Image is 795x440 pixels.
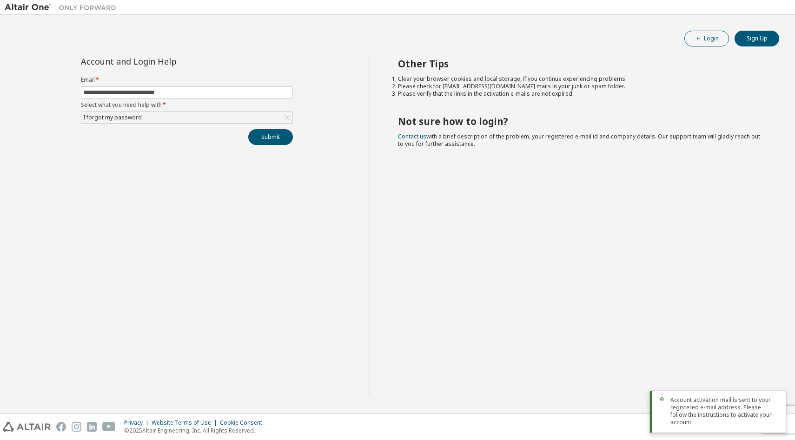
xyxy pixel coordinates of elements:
[56,422,66,432] img: facebook.svg
[124,419,152,427] div: Privacy
[398,90,763,98] li: Please verify that the links in the activation e-mails are not expired.
[81,76,293,84] label: Email
[3,422,51,432] img: altair_logo.svg
[398,132,426,140] a: Contact us
[398,132,760,148] span: with a brief description of the problem, your registered e-mail id and company details. Our suppo...
[81,101,293,109] label: Select what you need help with
[220,419,268,427] div: Cookie Consent
[398,58,763,70] h2: Other Tips
[82,112,143,123] div: I forgot my password
[670,396,778,426] span: Account activation mail is sent to your registered e-mail address. Please follow the instructions...
[124,427,268,434] p: © 2025 Altair Engineering, Inc. All Rights Reserved.
[152,419,220,427] div: Website Terms of Use
[87,422,97,432] img: linkedin.svg
[5,3,121,12] img: Altair One
[81,58,251,65] div: Account and Login Help
[248,129,293,145] button: Submit
[102,422,116,432] img: youtube.svg
[398,83,763,90] li: Please check for [EMAIL_ADDRESS][DOMAIN_NAME] mails in your junk or spam folder.
[398,75,763,83] li: Clear your browser cookies and local storage, if you continue experiencing problems.
[72,422,81,432] img: instagram.svg
[684,31,729,46] button: Login
[398,115,763,127] h2: Not sure how to login?
[81,112,292,123] div: I forgot my password
[735,31,779,46] button: Sign Up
